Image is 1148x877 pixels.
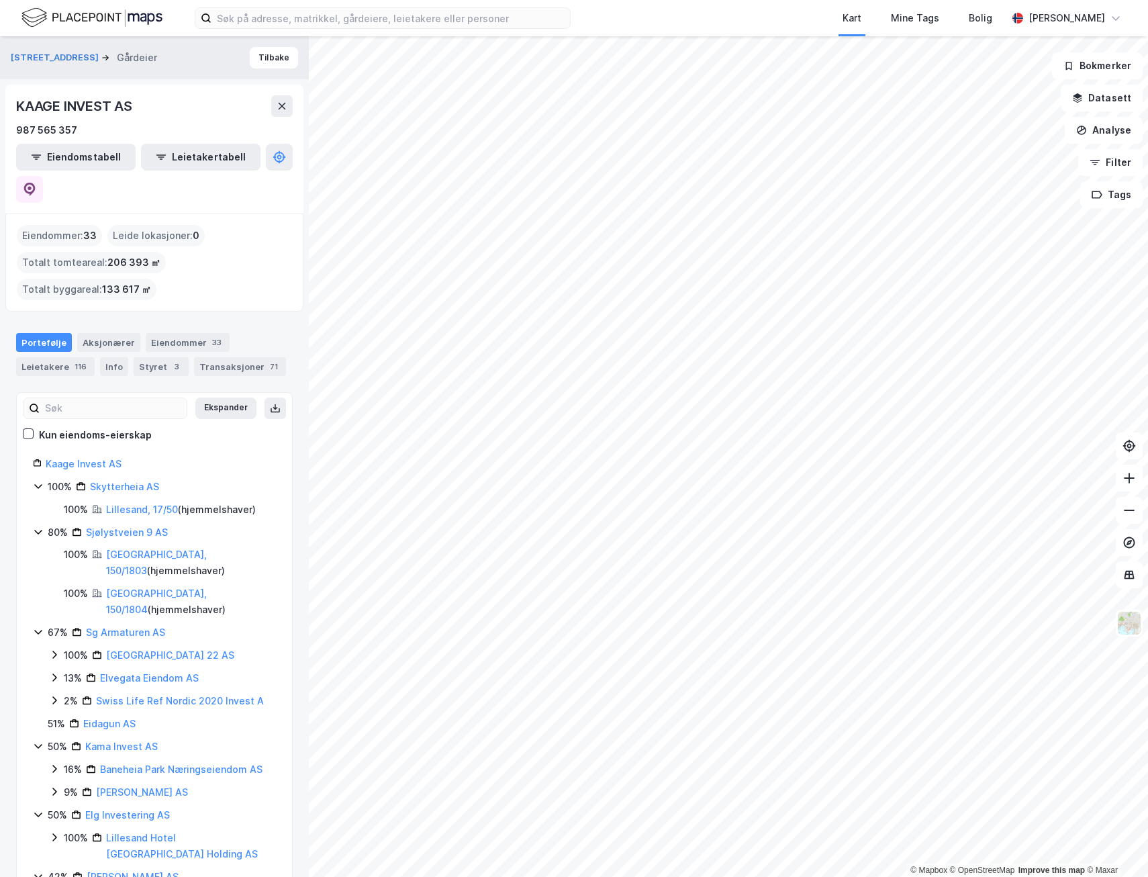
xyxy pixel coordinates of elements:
div: 50% [48,739,67,755]
div: Kun eiendoms-eierskap [39,427,152,443]
div: Portefølje [16,333,72,352]
a: Mapbox [910,866,947,875]
div: Gårdeier [117,50,157,66]
button: Tags [1080,181,1143,208]
div: Leide lokasjoner : [107,225,205,246]
div: KAAGE INVEST AS [16,95,135,117]
img: logo.f888ab2527a4732fd821a326f86c7f29.svg [21,6,162,30]
span: 33 [83,228,97,244]
div: Totalt byggareal : [17,279,156,300]
div: Bolig [969,10,992,26]
div: 100% [48,479,72,495]
span: 0 [193,228,199,244]
div: Eiendommer [146,333,230,352]
div: 987 565 357 [16,122,77,138]
div: ( hjemmelshaver ) [106,547,276,579]
div: 50% [48,807,67,823]
input: Søk på adresse, matrikkel, gårdeiere, leietakere eller personer [211,8,570,28]
button: Leietakertabell [141,144,260,171]
a: OpenStreetMap [950,866,1015,875]
div: Eiendommer : [17,225,102,246]
a: Elg Investering AS [85,809,170,821]
div: 9% [64,784,78,800]
div: 51% [48,716,65,732]
span: 206 393 ㎡ [107,255,160,271]
a: Lillesand Hotel [GEOGRAPHIC_DATA] Holding AS [106,832,258,860]
div: ( hjemmelshaver ) [106,586,276,618]
div: Leietakere [16,357,95,376]
img: Z [1116,610,1142,636]
div: Totalt tomteareal : [17,252,166,273]
a: [PERSON_NAME] AS [96,786,188,798]
a: Sjølystveien 9 AS [86,526,168,538]
a: Skytterheia AS [90,481,159,492]
button: Ekspander [195,398,256,419]
button: Tilbake [250,47,298,68]
a: [GEOGRAPHIC_DATA], 150/1803 [106,549,207,576]
div: Info [100,357,128,376]
div: Styret [134,357,189,376]
div: 3 [170,360,183,373]
div: 80% [48,524,68,541]
div: 100% [64,502,88,518]
a: [GEOGRAPHIC_DATA], 150/1804 [106,588,207,615]
div: 13% [64,670,82,686]
a: Eidagun AS [83,718,136,729]
a: Swiss Life Ref Nordic 2020 Invest A [96,695,264,706]
div: 16% [64,761,82,778]
div: 67% [48,625,68,641]
div: 100% [64,547,88,563]
button: [STREET_ADDRESS] [11,51,101,64]
div: 100% [64,586,88,602]
a: Lillesand, 17/50 [106,504,178,515]
button: Datasett [1061,85,1143,111]
div: ( hjemmelshaver ) [106,502,256,518]
div: 100% [64,647,88,663]
input: Søk [40,398,187,418]
button: Bokmerker [1052,52,1143,79]
a: Kaage Invest AS [46,458,122,469]
div: 116 [72,360,89,373]
div: 33 [209,336,224,349]
a: Baneheia Park Næringseiendom AS [100,764,262,775]
span: 133 617 ㎡ [102,281,151,297]
a: Kama Invest AS [85,741,158,752]
a: Sg Armaturen AS [86,627,165,638]
iframe: Chat Widget [1081,813,1148,877]
button: Filter [1078,149,1143,176]
div: Aksjonærer [77,333,140,352]
button: Analyse [1065,117,1143,144]
div: Mine Tags [891,10,939,26]
a: Elvegata Eiendom AS [100,672,199,684]
div: Kart [843,10,861,26]
div: 71 [267,360,281,373]
div: 100% [64,830,88,846]
a: Improve this map [1018,866,1085,875]
div: Transaksjoner [194,357,286,376]
button: Eiendomstabell [16,144,136,171]
div: 2% [64,693,78,709]
a: [GEOGRAPHIC_DATA] 22 AS [106,649,234,661]
div: [PERSON_NAME] [1029,10,1105,26]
